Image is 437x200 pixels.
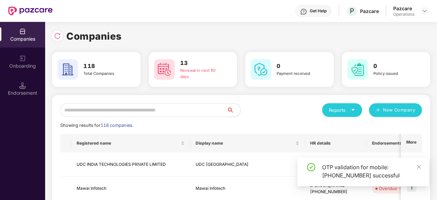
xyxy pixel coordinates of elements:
[376,108,380,113] span: plus
[277,62,319,71] h3: 0
[310,8,327,14] div: Get Help
[347,59,368,80] img: svg+xml;base64,PHN2ZyB4bWxucz0iaHR0cDovL3d3dy53My5vcmcvMjAwMC9zdmciIHdpZHRoPSI2MCIgaGVpZ2h0PSI2MC...
[8,6,53,15] img: New Pazcare Logo
[226,103,241,117] button: search
[422,8,427,14] img: svg+xml;base64,PHN2ZyBpZD0iRHJvcGRvd24tMzJ4MzIiIHhtbG5zPSJodHRwOi8vd3d3LnczLm9yZy8yMDAwL3N2ZyIgd2...
[180,59,223,68] h3: 13
[71,134,190,152] th: Registered name
[383,107,415,114] span: New Company
[350,7,354,15] span: P
[19,55,26,62] img: svg+xml;base64,PHN2ZyB3aWR0aD0iMjAiIGhlaWdodD0iMjAiIHZpZXdCb3g9IjAgMCAyMCAyMCIgZmlsbD0ibm9uZSIgeG...
[251,59,271,80] img: svg+xml;base64,PHN2ZyB4bWxucz0iaHR0cDovL3d3dy53My5vcmcvMjAwMC9zdmciIHdpZHRoPSI2MCIgaGVpZ2h0PSI2MC...
[19,82,26,89] img: svg+xml;base64,PHN2ZyB3aWR0aD0iMTQuNSIgaGVpZ2h0PSIxNC41IiB2aWV3Qm94PSIwIDAgMTYgMTYiIGZpbGw9Im5vbm...
[329,107,355,114] div: Reports
[305,134,367,152] th: HR details
[66,29,122,44] h1: Companies
[180,68,223,80] div: Renewal in next 60 days
[373,71,416,77] div: Policy issued
[372,141,411,146] span: Endorsements
[360,8,379,14] div: Pazcare
[60,123,133,128] span: Showing results for
[416,164,421,169] span: close
[307,163,315,171] span: check-circle
[190,134,305,152] th: Display name
[71,152,190,177] td: UDC INDIA TECHNOLOGIES PRIVATE LIMITED
[57,59,78,80] img: svg+xml;base64,PHN2ZyB4bWxucz0iaHR0cDovL3d3dy53My5vcmcvMjAwMC9zdmciIHdpZHRoPSI2MCIgaGVpZ2h0PSI2MC...
[351,108,355,112] span: caret-down
[393,5,414,12] div: Pazcare
[393,12,414,17] div: Operations
[190,152,305,177] td: UDC [GEOGRAPHIC_DATA]
[77,141,180,146] span: Registered name
[196,141,294,146] span: Display name
[226,107,240,113] span: search
[83,62,126,71] h3: 118
[54,32,61,39] img: svg+xml;base64,PHN2ZyBpZD0iUmVsb2FkLTMyeDMyIiB4bWxucz0iaHR0cDovL3d3dy53My5vcmcvMjAwMC9zdmciIHdpZH...
[310,189,361,195] div: [PHONE_NUMBER]
[322,163,421,179] div: OTP validation for mobile: [PHONE_NUMBER] successful
[83,71,126,77] div: Total Companies
[300,8,307,15] img: svg+xml;base64,PHN2ZyBpZD0iSGVscC0zMngzMiIgeG1sbnM9Imh0dHA6Ly93d3cudzMub3JnLzIwMDAvc3ZnIiB3aWR0aD...
[369,103,422,117] button: plusNew Company
[401,134,422,152] th: More
[19,28,26,35] img: svg+xml;base64,PHN2ZyBpZD0iQ29tcGFuaWVzIiB4bWxucz0iaHR0cDovL3d3dy53My5vcmcvMjAwMC9zdmciIHdpZHRoPS...
[154,59,175,80] img: svg+xml;base64,PHN2ZyB4bWxucz0iaHR0cDovL3d3dy53My5vcmcvMjAwMC9zdmciIHdpZHRoPSI2MCIgaGVpZ2h0PSI2MC...
[373,62,416,71] h3: 0
[277,71,319,77] div: Payment received
[101,123,133,128] span: 118 companies.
